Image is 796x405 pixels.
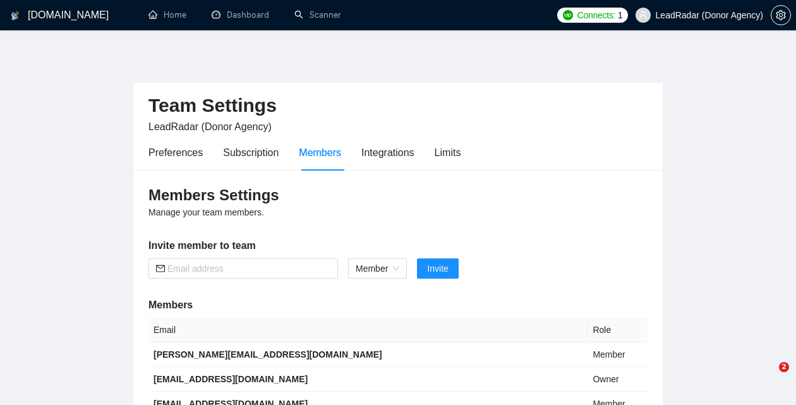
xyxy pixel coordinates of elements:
[435,145,461,160] div: Limits
[356,259,399,278] span: Member
[588,342,648,367] td: Member
[148,9,186,20] a: homeHome
[154,374,308,384] b: [EMAIL_ADDRESS][DOMAIN_NAME]
[618,8,623,22] span: 1
[148,318,588,342] th: Email
[148,93,648,119] h2: Team Settings
[779,362,789,372] span: 2
[148,185,648,205] h3: Members Settings
[588,367,648,392] td: Owner
[299,145,341,160] div: Members
[148,298,648,313] h5: Members
[771,5,791,25] button: setting
[563,10,573,20] img: upwork-logo.png
[577,8,615,22] span: Connects:
[427,262,448,275] span: Invite
[223,145,279,160] div: Subscription
[753,362,783,392] iframe: Intercom live chat
[11,6,20,26] img: logo
[294,9,341,20] a: searchScanner
[156,264,165,273] span: mail
[771,10,790,20] span: setting
[148,145,203,160] div: Preferences
[154,349,382,360] b: [PERSON_NAME][EMAIL_ADDRESS][DOMAIN_NAME]
[588,318,648,342] th: Role
[167,262,330,275] input: Email address
[361,145,414,160] div: Integrations
[639,11,648,20] span: user
[148,238,648,253] h5: Invite member to team
[212,9,269,20] a: dashboardDashboard
[417,258,458,279] button: Invite
[148,121,272,132] span: LeadRadar (Donor Agency)
[148,207,264,217] span: Manage your team members.
[771,10,791,20] a: setting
